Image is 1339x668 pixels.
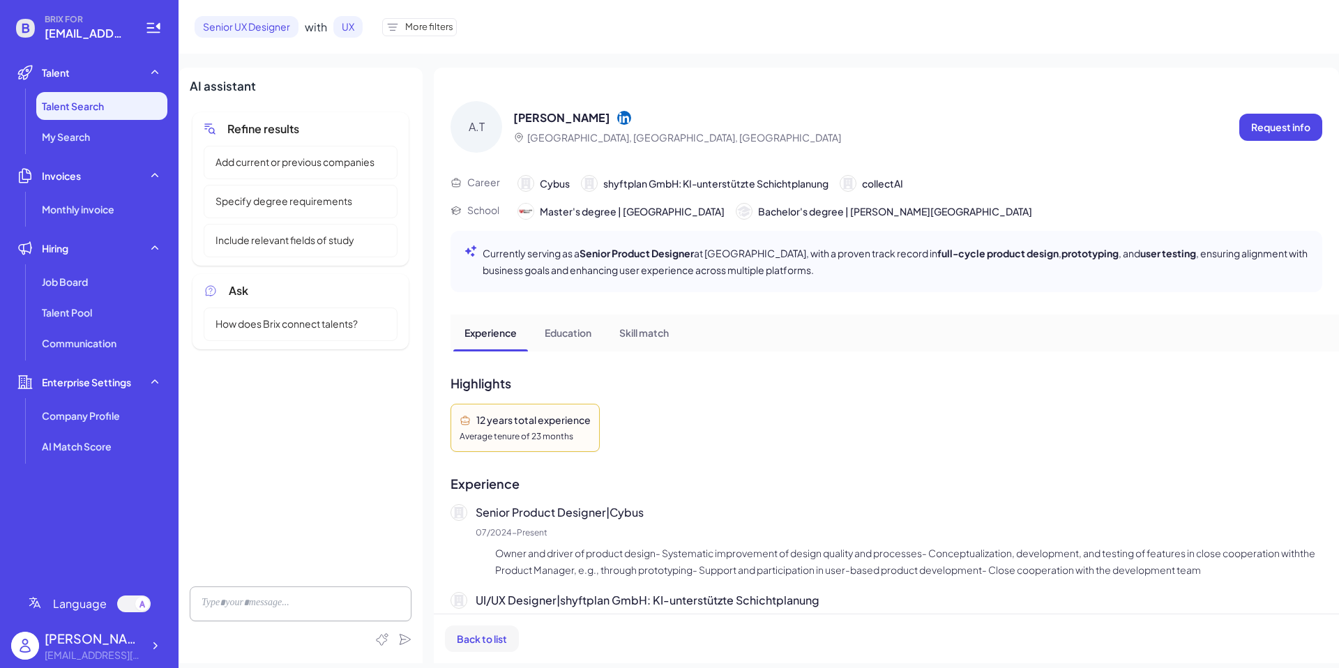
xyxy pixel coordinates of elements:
[540,176,570,191] span: Cybus
[42,439,112,453] span: AI Match Score
[1239,114,1322,141] button: Request info
[227,121,299,137] span: Refine results
[42,66,70,79] span: Talent
[545,326,591,340] p: Education
[476,413,591,427] div: 12 years total experience
[207,317,366,331] span: How does Brix connect talents?
[11,632,39,660] img: user_logo.png
[45,629,142,648] div: Zhuojia Lyu
[207,233,363,248] span: Include relevant fields of study
[476,526,1322,539] p: 07/2024 - Present
[467,175,500,190] p: Career
[445,625,519,652] button: Back to list
[207,194,361,208] span: Specify degree requirements
[540,204,725,219] span: Master's degree | [GEOGRAPHIC_DATA]
[451,101,502,153] div: A.T
[42,375,131,389] span: Enterprise Settings
[476,504,1322,521] p: Senior Product Designer | Cybus
[229,282,248,299] span: Ask
[42,130,90,144] span: My Search
[42,409,120,423] span: Company Profile
[580,247,694,259] strong: Senior Product Designer
[42,99,104,113] span: Talent Search
[42,275,88,289] span: Job Board
[518,204,534,219] img: 593.jpg
[305,19,327,36] span: with
[333,16,363,38] span: UX
[42,336,116,350] span: Communication
[758,204,1032,219] span: Bachelor's degree | [PERSON_NAME][GEOGRAPHIC_DATA]
[513,110,610,125] span: [PERSON_NAME]
[207,155,383,169] span: Add current or previous companies
[457,632,507,645] span: Back to list
[451,374,1322,393] p: Highlights
[53,595,107,612] span: Language
[45,25,128,42] span: zhuojialyu@berkeley.edu
[483,245,1308,278] p: Currently serving as a at [GEOGRAPHIC_DATA], with a proven track record in , , and , ensuring ali...
[491,545,1322,578] li: Owner and driver of product design- Systematic improvement of design quality and processes- Conce...
[603,176,829,191] span: shyftplan GmbH: KI-unterstützte Schichtplanung
[42,202,114,216] span: Monthly invoice
[45,14,128,25] span: BRIX FOR
[42,241,68,255] span: Hiring
[190,77,411,96] div: AI assistant
[42,169,81,183] span: Invoices
[527,130,841,145] p: [GEOGRAPHIC_DATA], [GEOGRAPHIC_DATA], [GEOGRAPHIC_DATA]
[195,16,298,38] span: Senior UX Designer
[45,648,142,662] div: zhuojialyu@berkeley.edu
[1061,247,1119,259] strong: prototyping
[467,203,499,218] p: School
[619,326,669,340] p: Skill match
[1251,120,1310,135] p: Request info
[476,592,1322,609] p: UI/UX Designer | shyftplan GmbH: KI-unterstützte Schichtplanung
[1140,247,1196,259] strong: user testing
[460,430,591,443] div: Average tenure of 23 months
[451,474,1322,493] p: Experience
[937,247,1059,259] strong: full-cycle product design
[862,176,903,191] span: collectAI
[42,305,92,319] span: Talent Pool
[464,326,517,340] p: Experience
[405,20,453,34] span: More filters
